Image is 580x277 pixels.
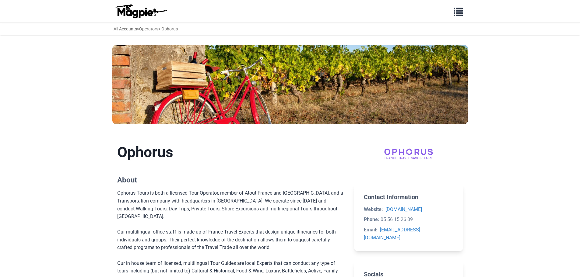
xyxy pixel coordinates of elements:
strong: Website: [364,206,383,212]
strong: Phone: [364,216,379,222]
img: Ophorus banner [112,45,468,124]
a: [DOMAIN_NAME] [385,206,422,212]
a: All Accounts [114,26,137,31]
h2: Contact Information [364,193,453,201]
h1: Ophorus [117,144,345,161]
a: [EMAIL_ADDRESS][DOMAIN_NAME] [364,227,420,241]
h2: About [117,176,345,185]
strong: Email: [364,227,378,233]
li: 05 56 15 26 09 [364,216,453,223]
div: > > Ophorus [114,26,178,32]
img: Ophorus logo [379,144,438,164]
a: Operators [139,26,158,31]
img: logo-ab69f6fb50320c5b225c76a69d11143b.png [114,4,168,19]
